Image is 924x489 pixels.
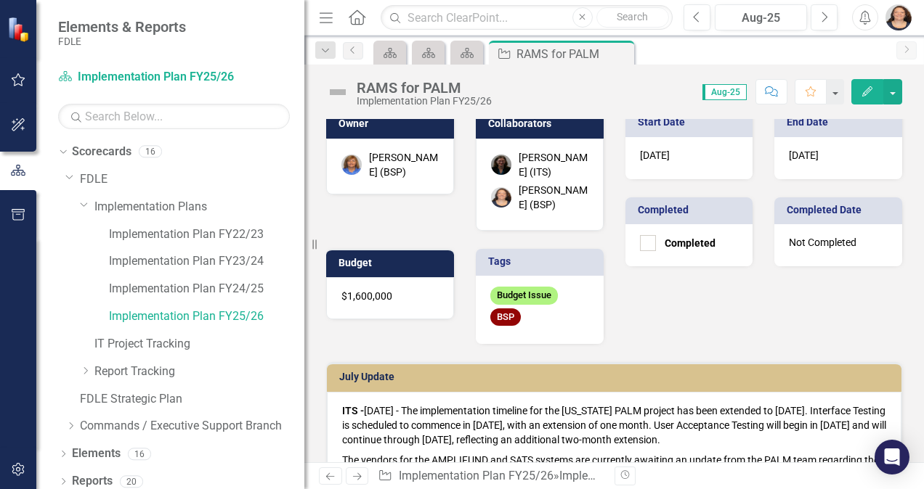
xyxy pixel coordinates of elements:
a: FDLE [80,171,304,188]
img: Not Defined [326,81,349,104]
span: Elements & Reports [58,18,186,36]
span: Aug-25 [702,84,747,100]
input: Search Below... [58,104,290,129]
h3: Owner [339,118,447,129]
a: Implementation Plan FY22/23 [109,226,304,243]
p: [DATE] - The implementation timeline for the [US_STATE] PALM project has been extended to [DATE].... [342,403,886,450]
a: IT Project Tracking [94,336,304,353]
span: BSP [490,308,521,326]
input: Search ClearPoint... [381,5,673,30]
div: [PERSON_NAME] (BSP) [519,183,588,212]
div: Aug-25 [720,9,802,27]
a: Implementation Plan FY25/26 [109,308,304,325]
h3: End Date [787,117,895,128]
a: Implementation Plan FY25/26 [399,469,554,482]
h3: Tags [488,256,596,267]
div: RAMS for PALM [357,80,492,96]
div: [PERSON_NAME] (ITS) [519,150,588,179]
a: Scorecards [72,144,131,160]
a: Implementation Plan FY23/24 [109,253,304,270]
div: 16 [139,146,162,158]
button: Search [596,7,669,28]
button: Aug-25 [715,4,807,30]
h3: Completed Date [787,205,895,215]
span: $1,600,000 [341,290,392,302]
div: RAMS for PALM [516,45,631,63]
a: Implementation Topics [559,469,677,482]
span: Budget Issue [490,287,558,305]
div: Not Completed [774,224,902,266]
div: » » [378,468,603,485]
a: FDLE Strategic Plan [80,391,304,408]
div: Open Intercom Messenger [875,440,909,474]
small: FDLE [58,36,186,47]
h3: July Update [339,371,894,382]
div: 20 [120,475,143,488]
img: Elizabeth Martin [885,4,912,30]
span: [DATE] [789,149,819,161]
a: Commands / Executive Support Branch [80,418,304,435]
img: Sharon Wester [341,155,362,175]
a: Implementation Plan FY25/26 [58,69,240,86]
img: ClearPoint Strategy [7,17,33,42]
h3: Start Date [638,117,746,128]
span: [DATE] [640,149,670,161]
a: Implementation Plan FY24/25 [109,281,304,297]
div: [PERSON_NAME] (BSP) [369,150,439,179]
a: Report Tracking [94,363,304,380]
h3: Collaborators [488,118,596,129]
img: Nicole Howard [491,155,511,175]
strong: ITS - [342,405,364,416]
a: Implementation Plans [94,199,304,215]
h3: Budget [339,258,447,268]
h3: Completed [638,205,746,215]
span: Search [617,11,648,22]
div: Implementation Plan FY25/26 [357,96,492,107]
img: Elizabeth Martin [491,187,511,207]
a: Elements [72,445,121,462]
div: 16 [128,448,151,460]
